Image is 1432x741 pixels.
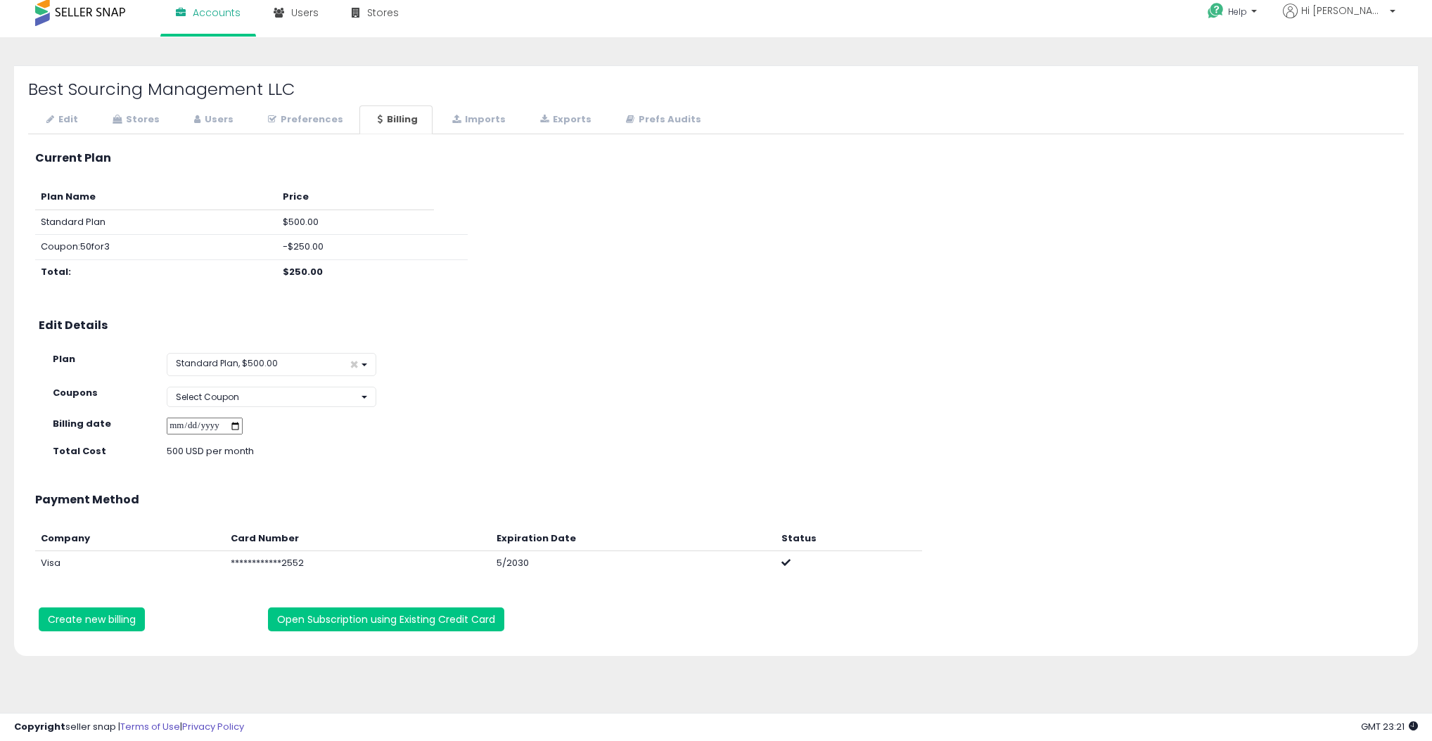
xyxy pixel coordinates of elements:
strong: Copyright [14,720,65,733]
th: Status [776,527,922,551]
span: Stores [367,6,399,20]
strong: Billing date [53,417,111,430]
a: Hi [PERSON_NAME] [1283,4,1395,35]
td: -$250.00 [277,235,434,260]
button: Open Subscription using Existing Credit Card [268,607,504,631]
th: Expiration Date [491,527,776,551]
div: 500 USD per month [156,445,499,458]
a: Imports [434,105,520,134]
strong: Plan [53,352,75,366]
strong: Coupons [53,386,98,399]
a: Exports [522,105,606,134]
span: Help [1228,6,1247,18]
b: $250.00 [283,265,323,278]
a: Billing [359,105,433,134]
th: Card Number [225,527,490,551]
td: Standard Plan [35,210,277,235]
b: Total: [41,265,71,278]
div: seller snap | | [14,721,244,734]
h2: Best Sourcing Management LLC [28,80,1404,98]
th: Plan Name [35,185,277,210]
span: Accounts [193,6,241,20]
a: Preferences [250,105,358,134]
a: Stores [94,105,174,134]
a: Terms of Use [120,720,180,733]
strong: Total Cost [53,444,106,458]
button: Select Coupon [167,387,376,407]
span: Select Coupon [176,391,239,403]
button: Create new billing [39,607,145,631]
a: Prefs Audits [608,105,716,134]
span: 2025-10-6 23:21 GMT [1361,720,1418,733]
a: Privacy Policy [182,720,244,733]
h3: Edit Details [39,319,1393,332]
h3: Current Plan [35,152,1397,165]
a: Edit [28,105,93,134]
span: Hi [PERSON_NAME] [1301,4,1386,18]
td: $500.00 [277,210,434,235]
th: Price [277,185,434,210]
i: Get Help [1207,2,1225,20]
button: Standard Plan, $500.00 × [167,353,376,376]
span: × [350,357,359,372]
td: 5/2030 [491,551,776,576]
h3: Payment Method [35,494,1397,506]
th: Company [35,527,225,551]
a: Users [176,105,248,134]
span: Users [291,6,319,20]
td: Coupon: 50for3 [35,235,277,260]
td: Visa [35,551,225,576]
span: Standard Plan, $500.00 [176,357,278,369]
